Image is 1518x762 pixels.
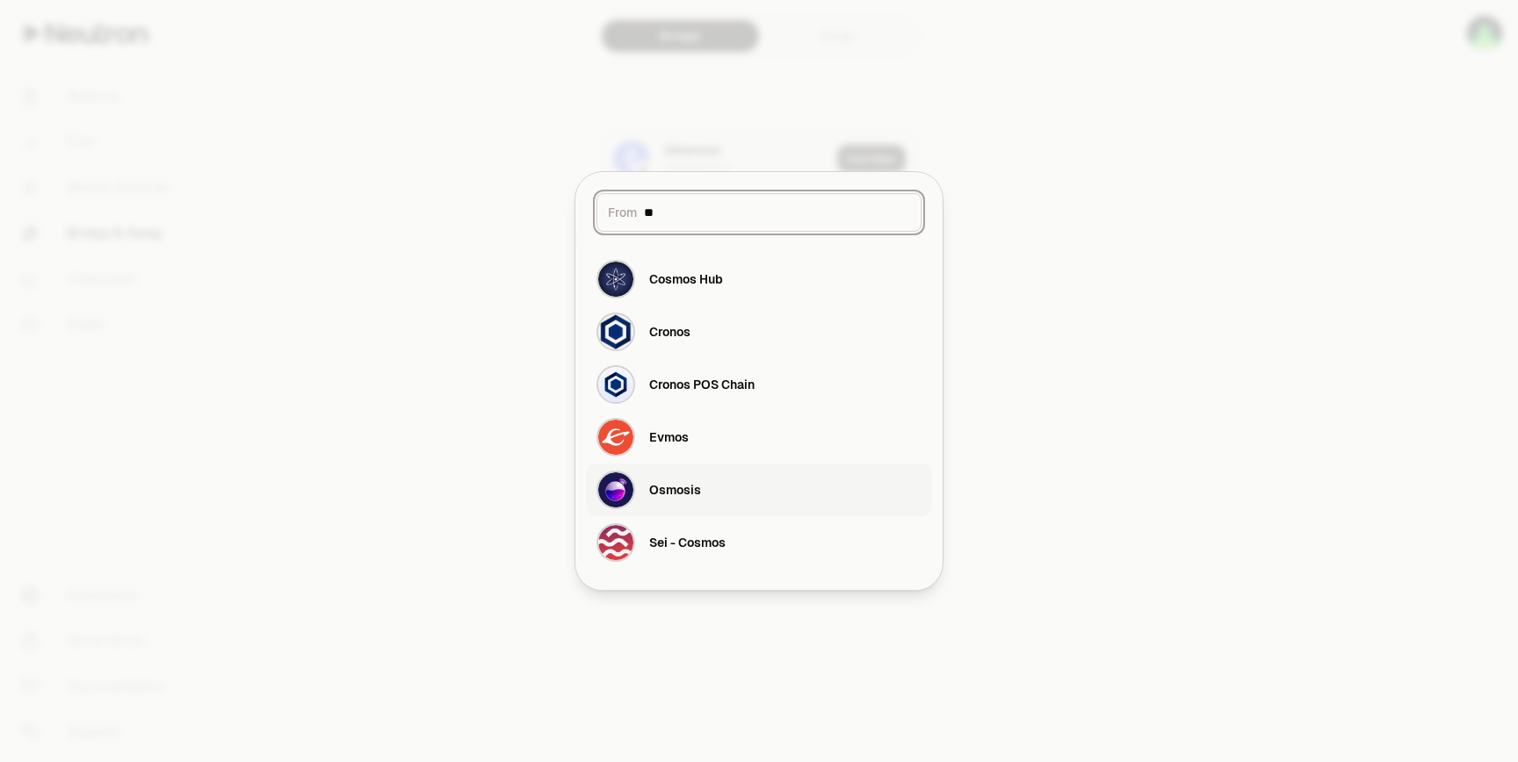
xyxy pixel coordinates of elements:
button: Sei - Cosmos LogoSei - Cosmos [586,516,932,569]
div: Cronos [649,323,690,341]
img: Osmosis Logo [598,472,633,507]
img: Cosmos Hub Logo [598,262,633,297]
button: Cronos LogoCronos [586,306,932,358]
div: Osmosis [649,481,701,499]
img: Cronos POS Chain Logo [598,367,633,402]
span: From [608,204,637,221]
img: Evmos Logo [598,420,633,455]
div: Cosmos Hub [649,270,723,288]
img: Cronos Logo [598,314,633,349]
button: Cronos POS Chain LogoCronos POS Chain [586,358,932,411]
div: Sei - Cosmos [649,534,726,551]
button: Evmos LogoEvmos [586,411,932,464]
button: Osmosis LogoOsmosis [586,464,932,516]
div: Cronos POS Chain [649,376,755,393]
div: Evmos [649,428,689,446]
img: Sei - Cosmos Logo [598,525,633,560]
button: Cosmos Hub LogoCosmos Hub [586,253,932,306]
